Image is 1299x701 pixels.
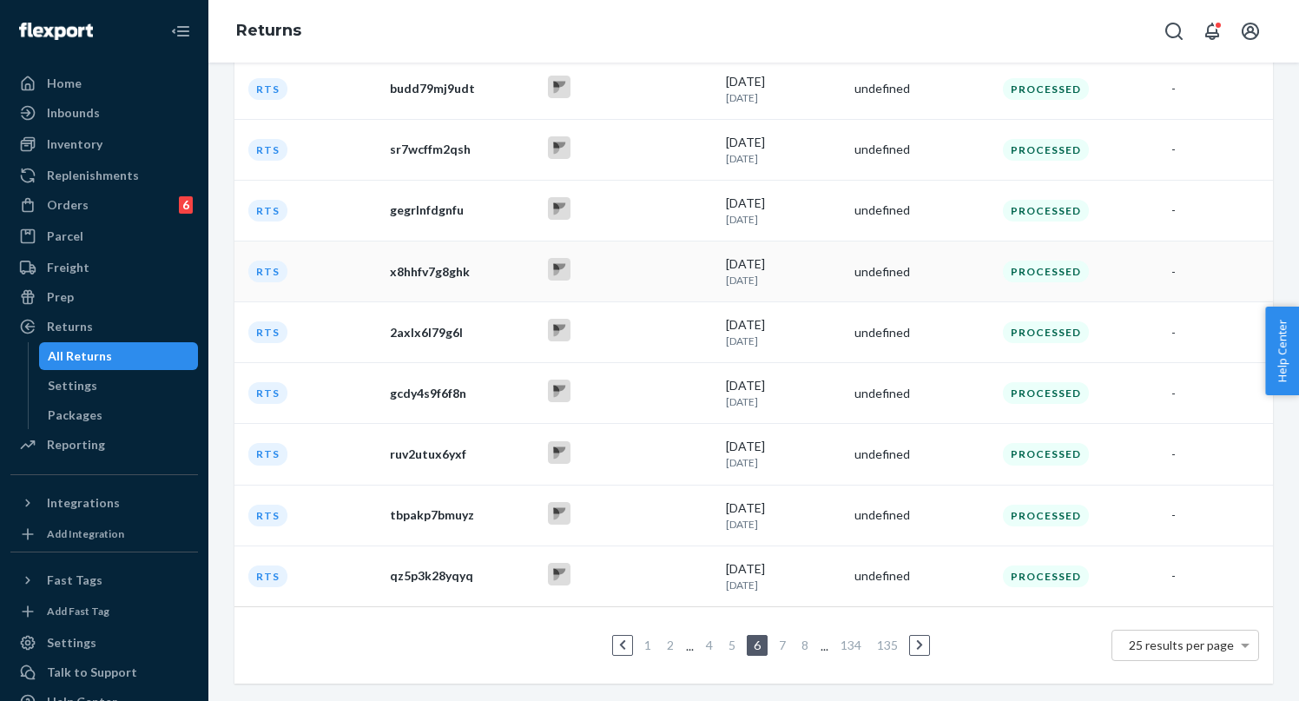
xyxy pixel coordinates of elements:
a: Add Fast Tag [10,601,198,622]
div: tbpakp7bmuyz [390,506,534,524]
span: Help Center [1265,307,1299,395]
button: Fast Tags [10,566,198,594]
div: budd79mj9udt [390,80,534,97]
div: Processed [1003,505,1089,526]
div: undefined [854,567,989,585]
div: Settings [48,377,97,394]
div: [DATE] [726,499,841,532]
a: Page 8 [798,638,812,652]
ol: breadcrumbs [222,6,315,56]
div: Processed [1003,321,1089,343]
div: undefined [854,263,989,281]
div: RTS [248,382,287,404]
a: Settings [10,629,198,657]
p: [DATE] [726,334,841,348]
div: [DATE] [726,195,841,227]
button: Open Search Box [1157,14,1191,49]
a: Inventory [10,130,198,158]
button: Open account menu [1233,14,1268,49]
p: [DATE] [726,90,841,105]
div: RTS [248,565,287,587]
div: gcdy4s9f6f8n [390,385,534,402]
div: 2axlx6l79g6l [390,324,534,341]
div: x8hhfv7g8ghk [390,263,534,281]
div: Add Integration [47,526,124,541]
p: [DATE] [726,455,841,470]
a: Parcel [10,222,198,250]
div: [DATE] [726,255,841,288]
div: [DATE] [726,377,841,409]
div: All Returns [48,347,112,365]
div: qz5p3k28yqyq [390,567,534,585]
div: Parcel [47,228,83,245]
a: Page 5 [725,638,739,652]
div: gegrlnfdgnfu [390,202,534,219]
div: RTS [248,261,287,282]
div: Processed [1003,78,1089,100]
div: Prep [47,288,74,306]
div: Home [47,75,82,92]
div: Orders [47,196,89,214]
div: undefined [854,446,989,463]
div: - [1171,263,1259,281]
li: ... [685,635,695,656]
div: Processed [1003,565,1089,587]
div: undefined [854,80,989,97]
div: Reporting [47,436,105,453]
div: - [1171,385,1259,402]
div: 6 [179,196,193,214]
div: Processed [1003,261,1089,282]
span: 25 results per page [1129,638,1234,652]
div: - [1171,446,1259,463]
div: Processed [1003,139,1089,161]
div: RTS [248,139,287,161]
a: Settings [39,372,199,400]
div: - [1171,506,1259,524]
a: Freight [10,254,198,281]
div: undefined [854,324,989,341]
button: Integrations [10,489,198,517]
div: Integrations [47,494,120,512]
a: Orders6 [10,191,198,219]
a: Page 2 [663,638,677,652]
div: Packages [48,407,102,424]
a: Replenishments [10,162,198,189]
div: RTS [248,321,287,343]
div: Replenishments [47,167,139,184]
a: All Returns [39,342,199,370]
div: [DATE] [726,438,841,470]
a: Home [10,69,198,97]
a: Inbounds [10,99,198,127]
div: RTS [248,443,287,465]
div: undefined [854,506,989,524]
div: Inbounds [47,104,100,122]
div: Processed [1003,382,1089,404]
a: Reporting [10,431,198,459]
div: Settings [47,634,96,651]
li: ... [820,635,829,656]
div: - [1171,80,1259,97]
div: Inventory [47,136,102,153]
p: [DATE] [726,394,841,409]
button: Close Navigation [163,14,198,49]
p: [DATE] [726,212,841,227]
p: [DATE] [726,578,841,592]
a: Returns [236,21,301,40]
a: Page 134 [837,638,865,652]
a: Page 1 [641,638,655,652]
div: Freight [47,259,89,276]
div: [DATE] [726,134,841,166]
img: Flexport logo [19,23,93,40]
div: RTS [248,200,287,222]
a: Add Integration [10,524,198,545]
p: [DATE] [726,151,841,166]
a: Page 135 [874,638,901,652]
div: [DATE] [726,560,841,592]
div: RTS [248,78,287,100]
p: [DATE] [726,517,841,532]
div: [DATE] [726,316,841,348]
div: Processed [1003,200,1089,222]
div: - [1171,567,1259,585]
div: undefined [854,141,989,158]
div: sr7wcffm2qsh [390,141,534,158]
